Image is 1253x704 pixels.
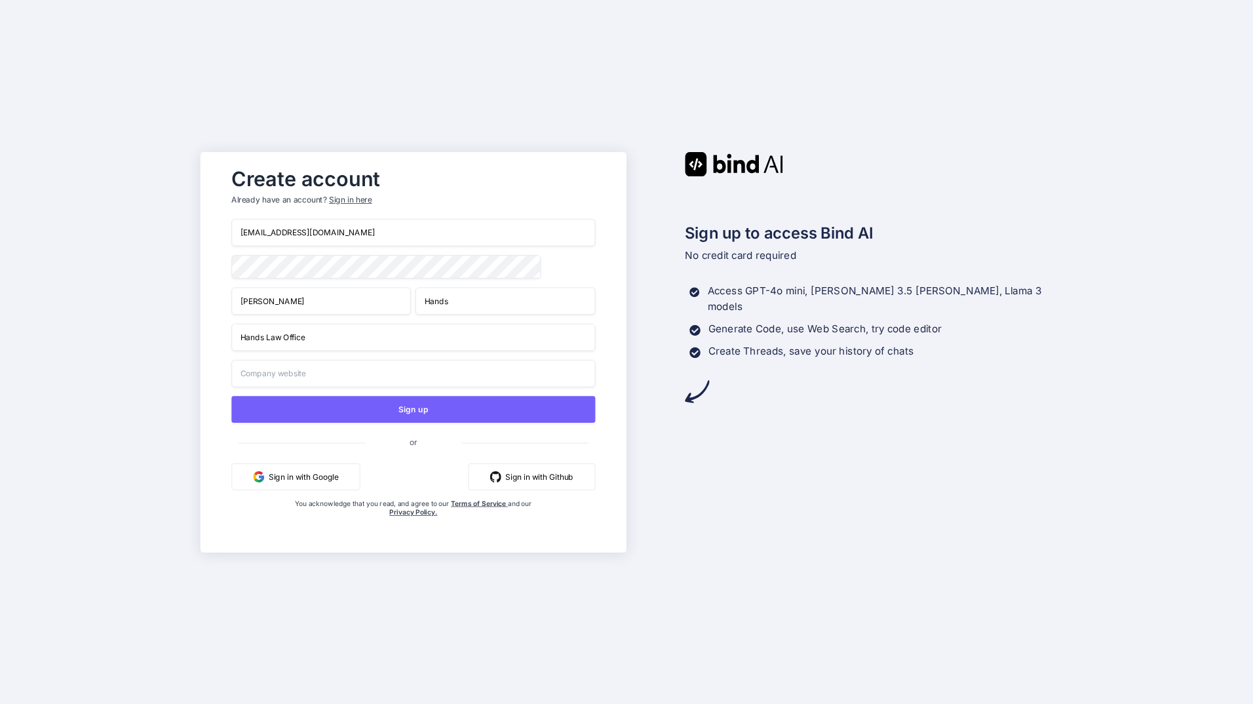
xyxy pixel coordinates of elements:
[685,248,1052,264] p: No credit card required
[415,287,595,315] input: Last Name
[469,463,596,490] button: Sign in with Github
[232,287,412,315] input: First Name
[232,396,596,423] button: Sign up
[254,471,265,482] img: google
[685,379,709,403] img: arrow
[490,471,501,482] img: github
[232,170,596,187] h2: Create account
[685,152,783,176] img: Bind AI logo
[329,194,372,205] div: Sign in here
[232,219,596,246] input: Email
[232,359,596,387] input: Company website
[708,283,1052,315] p: Access GPT-4o mini, [PERSON_NAME] 3.5 [PERSON_NAME], Llama 3 models
[708,343,914,359] p: Create Threads, save your history of chats
[232,323,596,351] input: Your company name
[451,499,508,507] a: Terms of Service
[232,194,596,205] p: Already have an account?
[389,507,437,516] a: Privacy Policy.
[708,321,942,337] p: Generate Code, use Web Search, try code editor
[292,499,535,543] div: You acknowledge that you read, and agree to our and our
[365,428,461,456] span: or
[232,463,360,490] button: Sign in with Google
[685,221,1052,244] h2: Sign up to access Bind AI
